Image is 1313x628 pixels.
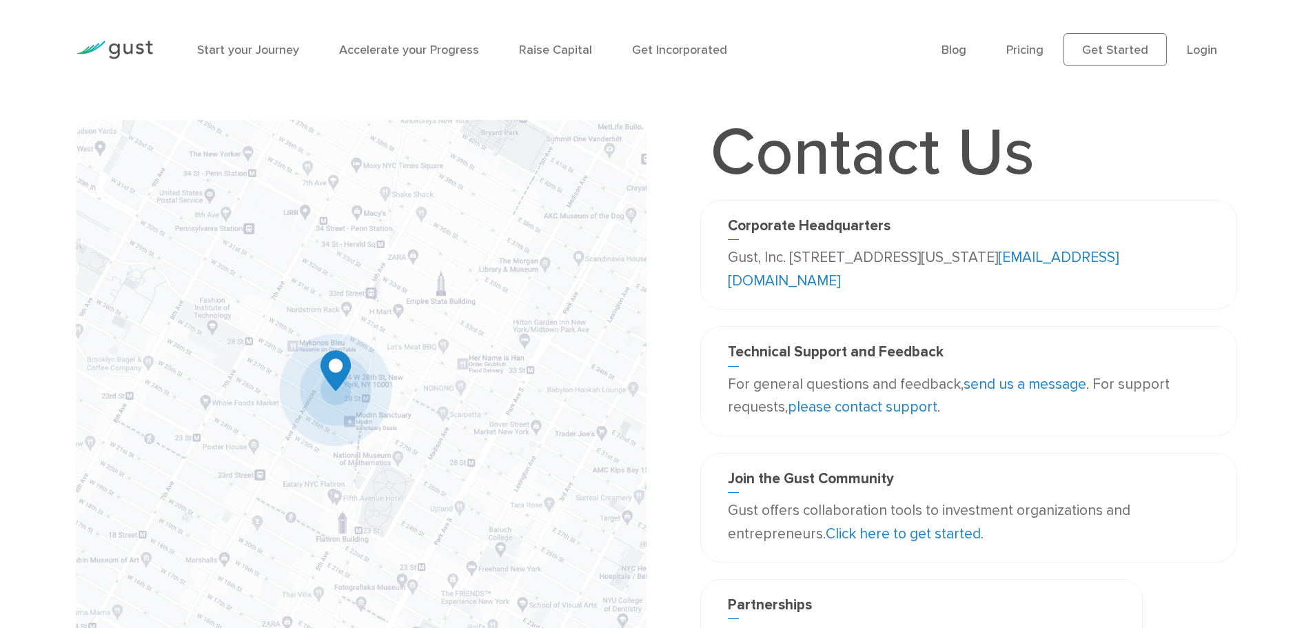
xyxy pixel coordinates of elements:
[76,41,153,59] img: Gust Logo
[964,376,1086,393] a: send us a message
[1006,43,1044,57] a: Pricing
[632,43,727,57] a: Get Incorporated
[728,249,1119,290] a: [EMAIL_ADDRESS][DOMAIN_NAME]
[700,120,1045,186] h1: Contact Us
[728,246,1210,292] p: Gust, Inc. [STREET_ADDRESS][US_STATE]
[826,525,981,543] a: Click here to get started
[1187,43,1217,57] a: Login
[788,398,937,416] a: please contact support
[1063,33,1167,66] a: Get Started
[728,217,1210,240] h3: Corporate Headquarters
[728,499,1210,545] p: Gust offers collaboration tools to investment organizations and entrepreneurs. .
[728,470,1210,493] h3: Join the Gust Community
[728,596,1115,619] h3: Partnerships
[942,43,966,57] a: Blog
[728,343,1210,366] h3: Technical Support and Feedback
[728,373,1210,419] p: For general questions and feedback, . For support requests, .
[339,43,479,57] a: Accelerate your Progress
[519,43,592,57] a: Raise Capital
[197,43,299,57] a: Start your Journey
